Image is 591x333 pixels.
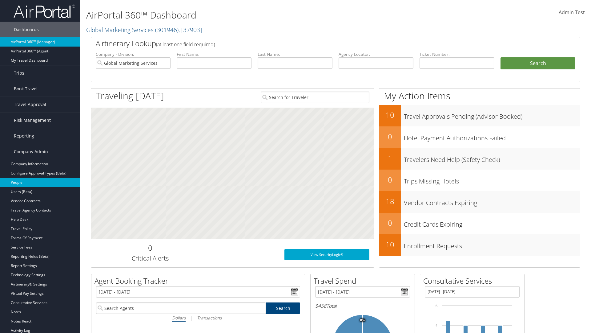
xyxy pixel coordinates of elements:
h3: Trips Missing Hotels [404,174,580,186]
button: Search [501,57,575,70]
h3: Travel Approvals Pending (Advisor Booked) [404,109,580,121]
span: Trips [14,65,24,81]
span: Book Travel [14,81,38,97]
h1: AirPortal 360™ Dashboard [86,9,419,22]
span: , [ 37903 ] [179,26,202,34]
i: Transactions [197,315,222,321]
h2: 10 [379,239,401,250]
a: 10Travel Approvals Pending (Advisor Booked) [379,105,580,126]
h2: 0 [379,175,401,185]
h2: 18 [379,196,401,207]
h6: Total [315,302,410,309]
h3: Hotel Payment Authorizations Failed [404,131,580,142]
span: ( 301946 ) [155,26,179,34]
span: Travel Approval [14,97,46,112]
a: 0Trips Missing Hotels [379,170,580,191]
a: Global Marketing Services [86,26,202,34]
h2: Travel Spend [314,276,415,286]
span: Dashboards [14,22,39,37]
h2: Airtinerary Lookup [96,38,535,49]
i: Dollars [172,315,186,321]
label: Last Name: [258,51,332,57]
tspan: 4 [436,324,437,327]
h2: 0 [379,131,401,142]
label: Ticket Number: [420,51,494,57]
h3: Travelers Need Help (Safety Check) [404,152,580,164]
h3: Vendor Contracts Expiring [404,195,580,207]
h2: 0 [379,218,401,228]
h1: My Action Items [379,89,580,102]
img: airportal-logo.png [14,4,75,18]
span: $458 [315,302,326,309]
h3: Enrollment Requests [404,239,580,250]
input: Search for Traveler [261,92,369,103]
a: Admin Test [559,3,585,22]
a: 18Vendor Contracts Expiring [379,191,580,213]
a: 0Hotel Payment Authorizations Failed [379,126,580,148]
h2: Consultative Services [423,276,524,286]
span: Admin Test [559,9,585,16]
span: Company Admin [14,144,48,159]
span: Reporting [14,128,34,144]
input: Search Agents [96,302,266,314]
h1: Traveling [DATE] [96,89,164,102]
h2: 10 [379,110,401,120]
label: Agency Locator: [339,51,413,57]
h3: Credit Cards Expiring [404,217,580,229]
label: Company - Division: [96,51,171,57]
tspan: 6 [436,304,437,308]
h2: Agent Booking Tracker [94,276,305,286]
span: Risk Management [14,113,51,128]
h2: 1 [379,153,401,163]
h2: 0 [96,243,204,253]
a: 10Enrollment Requests [379,234,580,256]
a: Search [266,302,300,314]
div: | [96,314,300,322]
span: (at least one field required) [156,41,215,48]
tspan: 0% [360,319,365,322]
label: First Name: [177,51,251,57]
h3: Critical Alerts [96,254,204,263]
a: 1Travelers Need Help (Safety Check) [379,148,580,170]
a: View SecurityLogic® [284,249,369,260]
a: 0Credit Cards Expiring [379,213,580,234]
